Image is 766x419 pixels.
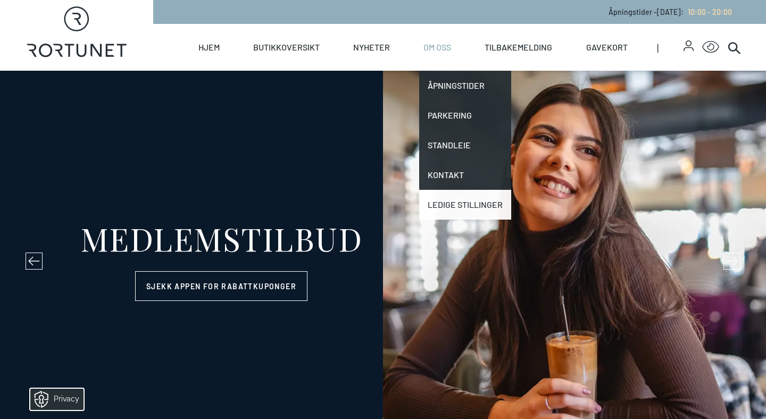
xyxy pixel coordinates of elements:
div: MEDLEMSTILBUD [80,222,363,254]
span: 10:00 - 20:00 [688,7,732,16]
a: Sjekk appen for rabattkuponger [135,271,307,301]
a: Kontakt [419,160,511,190]
a: Ledige stillinger [419,190,511,220]
p: Åpningstider - [DATE] : [609,6,732,18]
a: Standleie [419,130,511,160]
button: Open Accessibility Menu [702,39,719,56]
a: Åpningstider [419,71,511,100]
a: 10:00 - 20:00 [684,7,732,16]
a: Parkering [419,100,511,130]
a: Tilbakemelding [485,24,552,71]
a: Gavekort [586,24,628,71]
a: Hjem [198,24,220,71]
iframe: Manage Preferences [11,385,97,414]
a: Nyheter [353,24,390,71]
span: | [657,24,684,71]
a: Om oss [423,24,451,71]
a: Butikkoversikt [253,24,320,71]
